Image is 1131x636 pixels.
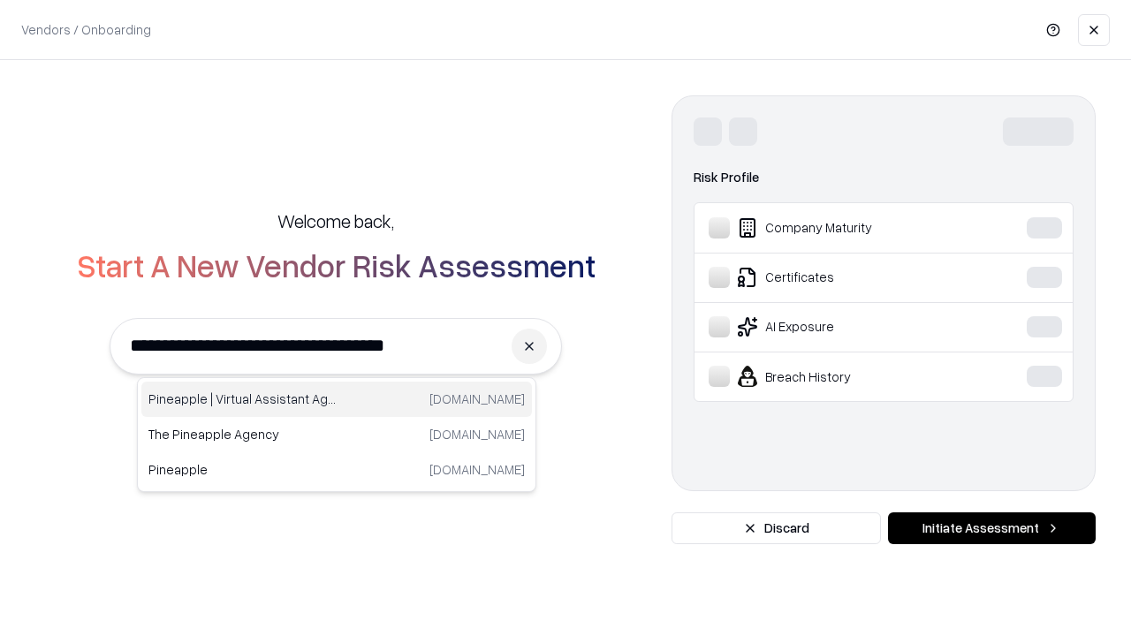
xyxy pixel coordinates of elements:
p: [DOMAIN_NAME] [429,425,525,443]
h5: Welcome back, [277,208,394,233]
button: Discard [672,512,881,544]
div: Breach History [709,366,973,387]
div: Company Maturity [709,217,973,238]
p: Pineapple | Virtual Assistant Agency [148,390,337,408]
p: [DOMAIN_NAME] [429,460,525,479]
h2: Start A New Vendor Risk Assessment [77,247,596,283]
p: [DOMAIN_NAME] [429,390,525,408]
div: Suggestions [137,377,536,492]
p: Pineapple [148,460,337,479]
div: AI Exposure [709,316,973,337]
div: Certificates [709,267,973,288]
p: The Pineapple Agency [148,425,337,443]
button: Initiate Assessment [888,512,1096,544]
div: Risk Profile [694,167,1074,188]
p: Vendors / Onboarding [21,20,151,39]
